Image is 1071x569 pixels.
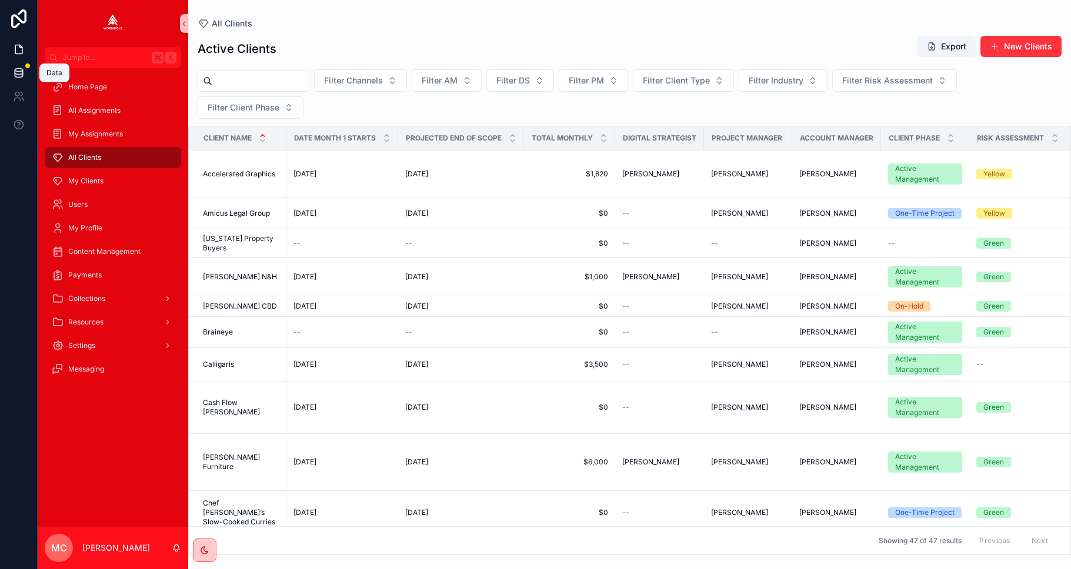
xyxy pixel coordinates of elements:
[293,169,391,179] a: [DATE]
[68,200,88,209] span: Users
[622,360,629,369] span: --
[203,302,277,311] span: [PERSON_NAME] CBD
[203,360,234,369] span: Calligaris
[68,176,104,186] span: My Clients
[895,266,955,287] div: Active Management
[405,272,517,282] a: [DATE]
[711,327,718,337] span: --
[68,341,95,350] span: Settings
[405,403,517,412] a: [DATE]
[622,169,697,179] a: [PERSON_NAME]
[486,69,554,92] button: Select Button
[405,508,517,517] a: [DATE]
[293,169,316,179] span: [DATE]
[622,360,697,369] a: --
[976,301,1059,312] a: Green
[531,209,608,218] a: $0
[68,129,123,139] span: My Assignments
[293,272,316,282] span: [DATE]
[203,234,279,253] a: [US_STATE] Property Buyers
[895,354,955,375] div: Active Management
[406,133,502,143] span: Projected End of Scope
[888,451,962,473] a: Active Management
[622,302,629,311] span: --
[198,96,303,119] button: Select Button
[895,208,955,219] div: One-Time Project
[166,53,175,62] span: K
[203,327,233,337] span: Braineye
[895,163,955,185] div: Active Management
[293,327,391,337] a: --
[977,133,1044,143] span: Risk Assessment
[293,508,391,517] a: [DATE]
[405,457,517,467] a: [DATE]
[799,508,874,517] a: [PERSON_NAME]
[531,169,608,179] a: $1,820
[293,457,316,467] span: [DATE]
[405,403,428,412] span: [DATE]
[622,508,629,517] span: --
[888,239,895,248] span: --
[531,272,608,282] a: $1,000
[293,302,391,311] a: [DATE]
[799,457,874,467] a: [PERSON_NAME]
[976,169,1059,179] a: Yellow
[980,36,1062,57] a: New Clients
[888,266,962,287] a: Active Management
[888,301,962,312] a: On-Hold
[412,69,482,92] button: Select Button
[314,69,407,92] button: Select Button
[68,153,101,162] span: All Clients
[711,508,785,517] a: [PERSON_NAME]
[82,542,150,554] p: [PERSON_NAME]
[622,272,679,282] span: [PERSON_NAME]
[45,147,181,168] a: All Clients
[45,312,181,333] a: Resources
[203,272,277,282] span: [PERSON_NAME] N&H
[799,457,856,467] span: [PERSON_NAME]
[983,208,1005,219] div: Yellow
[405,457,428,467] span: [DATE]
[51,541,67,555] span: MC
[405,239,517,248] a: --
[531,302,608,311] span: $0
[203,498,279,527] span: Chef [PERSON_NAME]’s Slow-Cooked Curries
[622,508,697,517] a: --
[68,270,102,280] span: Payments
[405,209,428,218] span: [DATE]
[800,133,873,143] span: Account Manager
[63,53,147,62] span: Jump to...
[68,82,107,92] span: Home Page
[622,327,697,337] a: --
[203,327,279,337] a: Braineye
[45,123,181,145] a: My Assignments
[293,403,391,412] a: [DATE]
[895,301,923,312] div: On-Hold
[842,75,933,86] span: Filter Risk Assessment
[531,239,608,248] a: $0
[203,360,279,369] a: Calligaris
[976,208,1059,219] a: Yellow
[405,360,428,369] span: [DATE]
[405,327,412,337] span: --
[643,75,710,86] span: Filter Client Type
[895,507,955,518] div: One-Time Project
[569,75,604,86] span: Filter PM
[203,302,279,311] a: [PERSON_NAME] CBD
[405,272,428,282] span: [DATE]
[532,133,593,143] span: Total Monthly
[622,403,697,412] a: --
[622,169,679,179] span: [PERSON_NAME]
[888,354,962,375] a: Active Management
[799,239,856,248] span: [PERSON_NAME]
[293,239,301,248] span: --
[531,327,608,337] span: $0
[895,322,955,343] div: Active Management
[983,402,1004,413] div: Green
[405,239,412,248] span: --
[622,457,679,467] span: [PERSON_NAME]
[531,403,608,412] span: $0
[203,133,252,143] span: Client Name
